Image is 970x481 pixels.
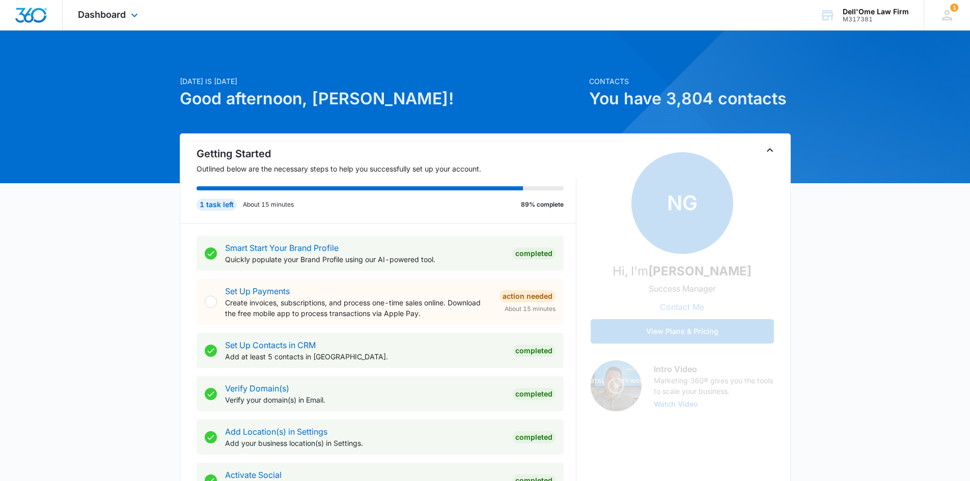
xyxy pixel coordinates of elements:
span: NG [631,152,733,254]
p: Add at least 5 contacts in [GEOGRAPHIC_DATA]. [225,351,504,362]
p: 89% complete [521,200,564,209]
p: Add your business location(s) in Settings. [225,438,504,448]
p: Contacts [589,76,791,87]
h2: Getting Started [197,146,576,161]
div: Action Needed [500,290,556,302]
p: [DATE] is [DATE] [180,76,583,87]
a: Activate Social [225,470,282,480]
p: Quickly populate your Brand Profile using our AI-powered tool. [225,254,504,265]
div: 1 task left [197,199,237,211]
p: Marketing 360® gives you the tools to scale your business. [654,375,774,397]
span: 1 [950,4,958,12]
div: Completed [512,345,556,357]
span: About 15 minutes [505,304,556,314]
img: Intro Video [591,360,642,411]
div: notifications count [950,4,958,12]
p: About 15 minutes [243,200,294,209]
div: Completed [512,388,556,400]
h3: Intro Video [654,363,774,375]
button: Contact Me [650,295,714,319]
button: View Plans & Pricing [591,319,774,344]
h1: Good afternoon, [PERSON_NAME]! [180,87,583,111]
a: Verify Domain(s) [225,383,289,393]
p: Hi, I'm [613,262,752,280]
div: account name [843,8,909,16]
strong: [PERSON_NAME] [648,264,752,278]
a: Set Up Payments [225,286,290,296]
p: Create invoices, subscriptions, and process one-time sales online. Download the free mobile app t... [225,297,491,319]
p: Success Manager [649,282,716,295]
span: Dashboard [78,9,126,20]
p: Outlined below are the necessary steps to help you successfully set up your account. [197,163,576,174]
button: Toggle Collapse [764,144,776,156]
a: Set Up Contacts in CRM [225,340,316,350]
h1: You have 3,804 contacts [589,87,791,111]
div: Completed [512,431,556,443]
div: Completed [512,247,556,260]
p: Verify your domain(s) in Email. [225,394,504,405]
a: Add Location(s) in Settings [225,427,327,437]
button: Watch Video [654,401,698,408]
a: Smart Start Your Brand Profile [225,243,339,253]
div: account id [843,16,909,23]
